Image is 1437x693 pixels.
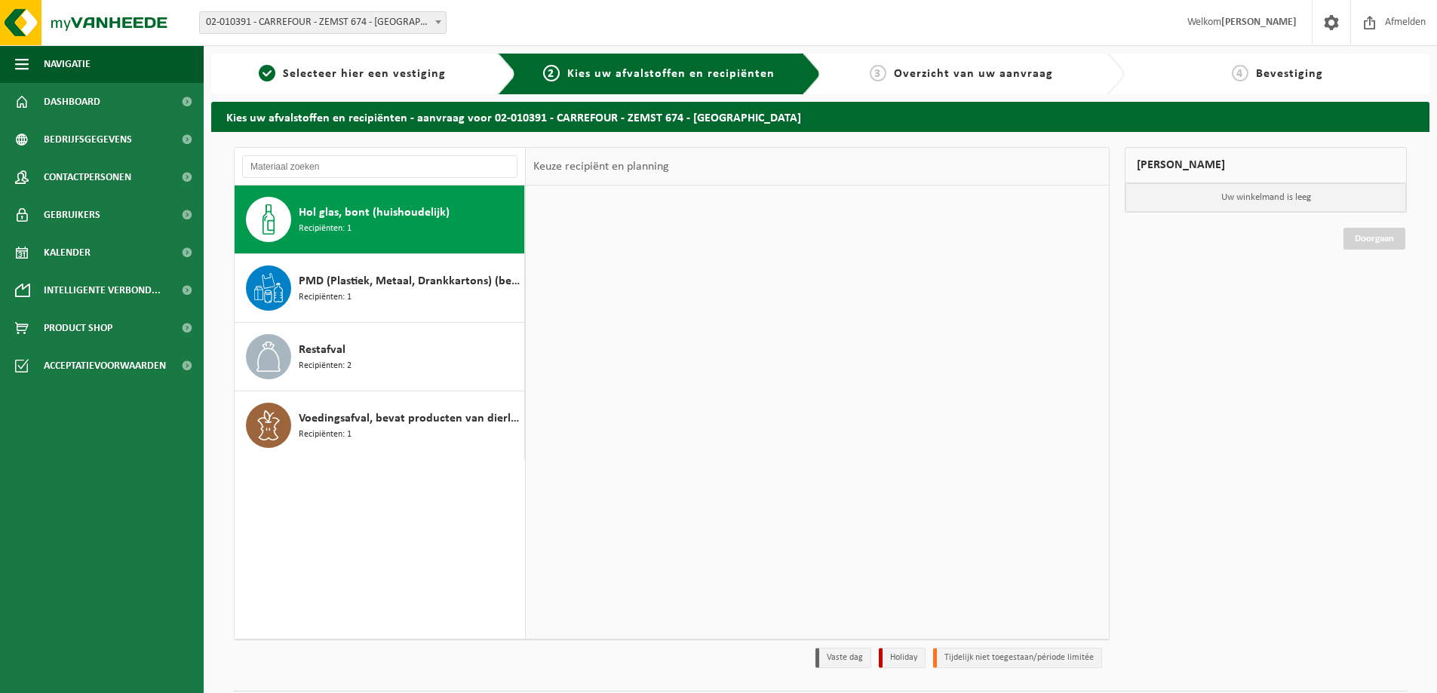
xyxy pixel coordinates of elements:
span: Contactpersonen [44,158,131,196]
span: Navigatie [44,45,91,83]
li: Tijdelijk niet toegestaan/période limitée [933,648,1102,668]
span: 2 [543,65,560,81]
p: Ophalen en plaatsen lege [630,250,921,260]
div: Keuze recipiënt en planning [526,148,677,186]
h2: Kies uw afvalstoffen en recipiënten - aanvraag voor 02-010391 - CARREFOUR - ZEMST 674 - [GEOGRAPH... [211,102,1429,131]
span: Dashboard [44,83,100,121]
span: Recipiënten: 2 [299,359,352,373]
span: WB-0140-hol glas, bont (huishoudelijk) [630,219,921,235]
span: 3 [870,65,886,81]
li: Holiday [879,648,926,668]
a: 1Selecteer hier een vestiging [219,65,486,83]
button: Voedingsafval, bevat producten van dierlijke oorsprong, gemengde verpakking (exclusief glas), cat... [235,391,525,459]
span: + 4 werkdag(en) [810,273,874,283]
span: Bedrijfsgegevens [44,121,132,158]
span: Gebruikers [44,196,100,234]
div: [PERSON_NAME] [1125,147,1407,183]
input: Selecteer datum [630,268,775,287]
span: Hol glas, bont (huishoudelijk) [299,204,450,222]
span: Intelligente verbond... [44,271,161,309]
span: Bevestiging [1256,68,1323,80]
span: Restafval [299,341,345,359]
span: Kalender [44,234,91,271]
span: Selecteer hier een vestiging [283,68,446,80]
span: Rolcontainer 140 L - kunststof - vlak deksel - geel - groen [630,235,921,250]
li: Vaste dag [815,648,871,668]
button: Restafval Recipiënten: 2 [235,323,525,391]
span: 1 [259,65,275,81]
span: Overzicht van uw aanvraag [894,68,1053,80]
span: Kies uw afvalstoffen en recipiënten [567,68,775,80]
span: PMD (Plastiek, Metaal, Drankkartons) (bedrijven) [299,272,520,290]
span: Recipiënten: 1 [299,222,352,236]
a: Doorgaan [1343,228,1405,250]
span: Recipiënten: 1 [299,428,352,442]
span: Voedingsafval, bevat producten van dierlijke oorsprong, gemengde verpakking (exclusief glas), cat... [299,409,520,428]
span: 02-010391 - CARREFOUR - ZEMST 674 - MECHELEN [200,12,446,33]
span: Recipiënten: 1 [299,290,352,305]
span: 4 [1232,65,1248,81]
button: PMD (Plastiek, Metaal, Drankkartons) (bedrijven) Recipiënten: 1 [235,254,525,323]
input: Materiaal zoeken [242,155,517,178]
p: Uw winkelmand is leeg [1125,183,1406,212]
strong: [PERSON_NAME] [1221,17,1297,28]
span: 02-010391 - CARREFOUR - ZEMST 674 - MECHELEN [199,11,447,34]
span: Acceptatievoorwaarden [44,347,166,385]
button: Hol glas, bont (huishoudelijk) Recipiënten: 1 [235,186,525,254]
span: Product Shop [44,309,112,347]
